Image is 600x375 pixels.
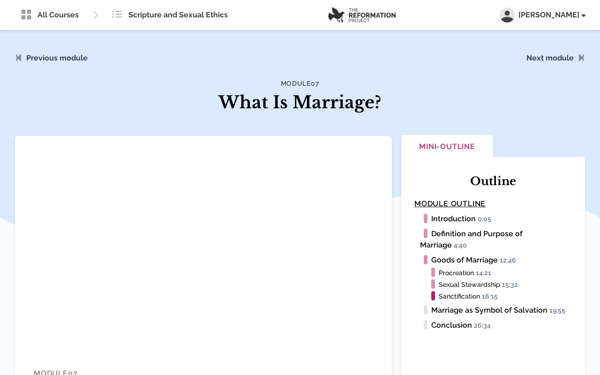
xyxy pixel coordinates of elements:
[15,6,84,24] a: All Courses
[549,307,570,315] span: 19:55
[420,305,572,316] li: Marriage as Symbol of Salvation
[15,136,392,348] iframe: Module 7 - What Is Marriage?
[474,322,495,330] span: 26:34
[518,9,585,21] span: [PERSON_NAME]
[37,9,79,21] span: All Courses
[439,291,572,301] li: Sanctification
[420,228,572,251] li: Definition and Purpose of Marriage
[106,6,233,24] a: Scripture and Sexual Ethics
[454,241,471,250] span: 4:40
[482,292,502,301] span: 16:15
[414,174,572,189] h2: Outline
[476,269,495,277] span: 14:21
[180,90,420,115] h1: What Is Marriage?
[420,213,572,225] li: Introduction
[439,279,572,289] li: Sexual Stewardship
[128,9,228,21] span: Scripture and Sexual Ethics
[526,53,574,62] a: Next module
[420,255,572,266] li: Goods of Marriage
[328,7,396,23] img: logo.png
[26,53,88,62] a: Previous module
[439,268,572,277] li: Procreation
[502,281,522,289] span: 15:32
[414,198,572,210] h4: Module Outline
[401,135,493,160] button: Mini-Outline
[478,215,495,224] span: 0:05
[180,79,420,88] h4: Module 07
[500,256,520,265] span: 12:46
[420,320,572,331] li: Conclusion
[500,7,585,22] button: [PERSON_NAME]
